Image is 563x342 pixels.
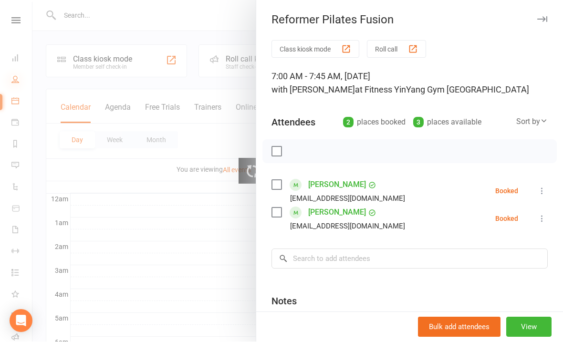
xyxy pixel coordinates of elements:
div: Reformer Pilates Fusion [256,13,563,27]
div: [EMAIL_ADDRESS][DOMAIN_NAME] [290,220,405,233]
div: Attendees [271,116,315,129]
div: 7:00 AM - 7:45 AM, [DATE] [271,70,548,97]
div: Booked [495,188,518,195]
div: Booked [495,216,518,222]
div: 2 [343,117,354,128]
div: Open Intercom Messenger [10,310,32,332]
span: at Fitness YinYang Gym [GEOGRAPHIC_DATA] [355,85,529,95]
a: [PERSON_NAME] [308,177,366,193]
a: [PERSON_NAME] [308,205,366,220]
button: Roll call [367,41,426,58]
div: 3 [413,117,424,128]
div: places booked [343,116,406,129]
div: Notes [271,295,297,308]
span: with [PERSON_NAME] [271,85,355,95]
div: [EMAIL_ADDRESS][DOMAIN_NAME] [290,193,405,205]
input: Search to add attendees [271,249,548,269]
button: Bulk add attendees [418,317,500,337]
div: Add notes for this class / appointment below [271,311,548,322]
div: places available [413,116,481,129]
button: Class kiosk mode [271,41,359,58]
button: View [506,317,552,337]
div: Sort by [516,116,548,128]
